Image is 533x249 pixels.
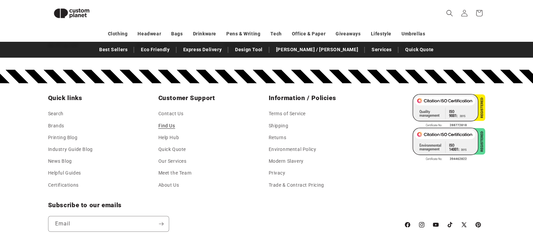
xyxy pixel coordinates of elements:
a: Modern Slavery [269,155,304,167]
a: Design Tool [232,44,266,56]
h2: Information / Policies [269,94,375,102]
a: Umbrellas [402,28,425,40]
a: Privacy [269,167,285,179]
a: Services [368,44,395,56]
a: Help Hub [158,132,179,144]
a: Search [48,110,64,120]
a: Express Delivery [180,44,225,56]
a: Environmental Policy [269,144,316,155]
a: Office & Paper [292,28,326,40]
a: Terms of Service [269,110,306,120]
h2: Customer Support [158,94,265,102]
a: Drinkware [193,28,216,40]
a: Lifestyle [371,28,391,40]
iframe: Chat Widget [499,217,533,249]
a: Our Services [158,155,187,167]
a: Helpful Guides [48,167,81,179]
a: Pens & Writing [226,28,260,40]
a: Industry Guide Blog [48,144,93,155]
img: ISO 9001 Certified [413,94,485,128]
a: Shipping [269,120,289,132]
a: [PERSON_NAME] / [PERSON_NAME] [273,44,361,56]
a: Giveaways [336,28,360,40]
h2: Subscribe to our emails [48,201,397,209]
a: Quick Quote [402,44,437,56]
a: Eco Friendly [138,44,173,56]
a: Headwear [138,28,161,40]
a: About Us [158,179,179,191]
a: Brands [48,120,65,132]
a: Printing Blog [48,132,78,144]
h2: Quick links [48,94,154,102]
a: Tech [270,28,281,40]
a: Quick Quote [158,144,186,155]
a: Find Us [158,120,175,132]
a: Clothing [108,28,128,40]
a: Best Sellers [96,44,131,56]
a: Certifications [48,179,79,191]
a: Contact Us [158,110,184,120]
img: ISO 14001 Certified [413,128,485,161]
img: Custom Planet [48,3,95,24]
a: News Blog [48,155,72,167]
a: Trade & Contract Pricing [269,179,324,191]
a: Meet the Team [158,167,192,179]
button: Subscribe [154,216,169,232]
summary: Search [442,6,457,21]
a: Bags [171,28,183,40]
a: Returns [269,132,287,144]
